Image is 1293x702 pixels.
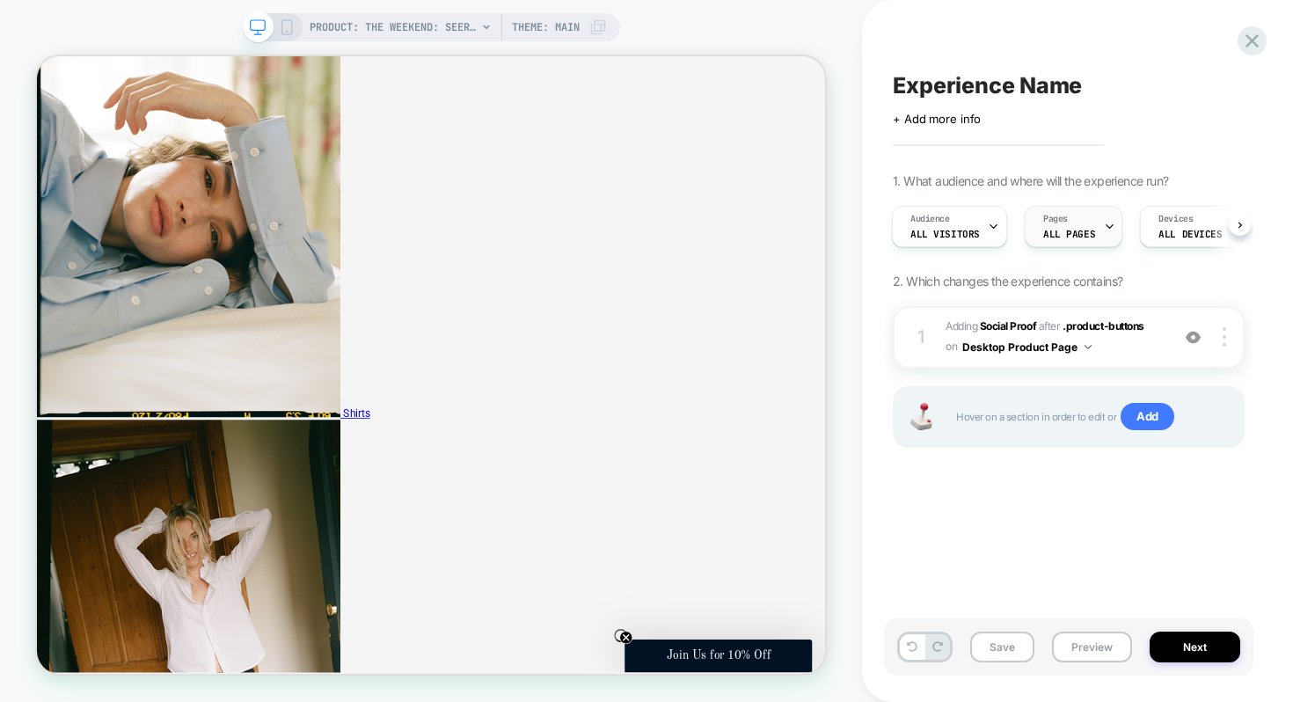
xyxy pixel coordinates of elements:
span: Hover on a section in order to edit or [956,403,1225,431]
span: Adding [946,319,1036,333]
span: ALL PAGES [1043,228,1095,240]
span: PRODUCT: The Weekend: Seersucker, Navy Blue [310,13,477,41]
img: down arrow [1085,345,1092,349]
span: 2. Which changes the experience contains? [893,274,1122,289]
span: Pages [1043,213,1068,225]
span: Add [1121,403,1174,431]
button: Next [1150,632,1240,662]
span: + Add more info [893,112,981,126]
img: Joystick [903,403,939,430]
span: Experience Name [893,72,1082,99]
button: Preview [1052,632,1132,662]
button: Desktop Product Page [962,336,1092,358]
span: Shirts [408,468,444,485]
span: Devices [1158,213,1193,225]
img: crossed eye [1186,330,1201,345]
img: close [1223,327,1226,347]
span: .product-buttons [1063,319,1143,333]
span: Audience [910,213,950,225]
span: on [946,337,957,356]
button: Save [970,632,1034,662]
span: All Visitors [910,228,980,240]
b: Social Proof [980,319,1036,333]
span: Theme: MAIN [512,13,580,41]
div: 1 [912,321,930,353]
span: AFTER [1039,319,1061,333]
span: 1. What audience and where will the experience run? [893,173,1168,188]
span: ALL DEVICES [1158,228,1222,240]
